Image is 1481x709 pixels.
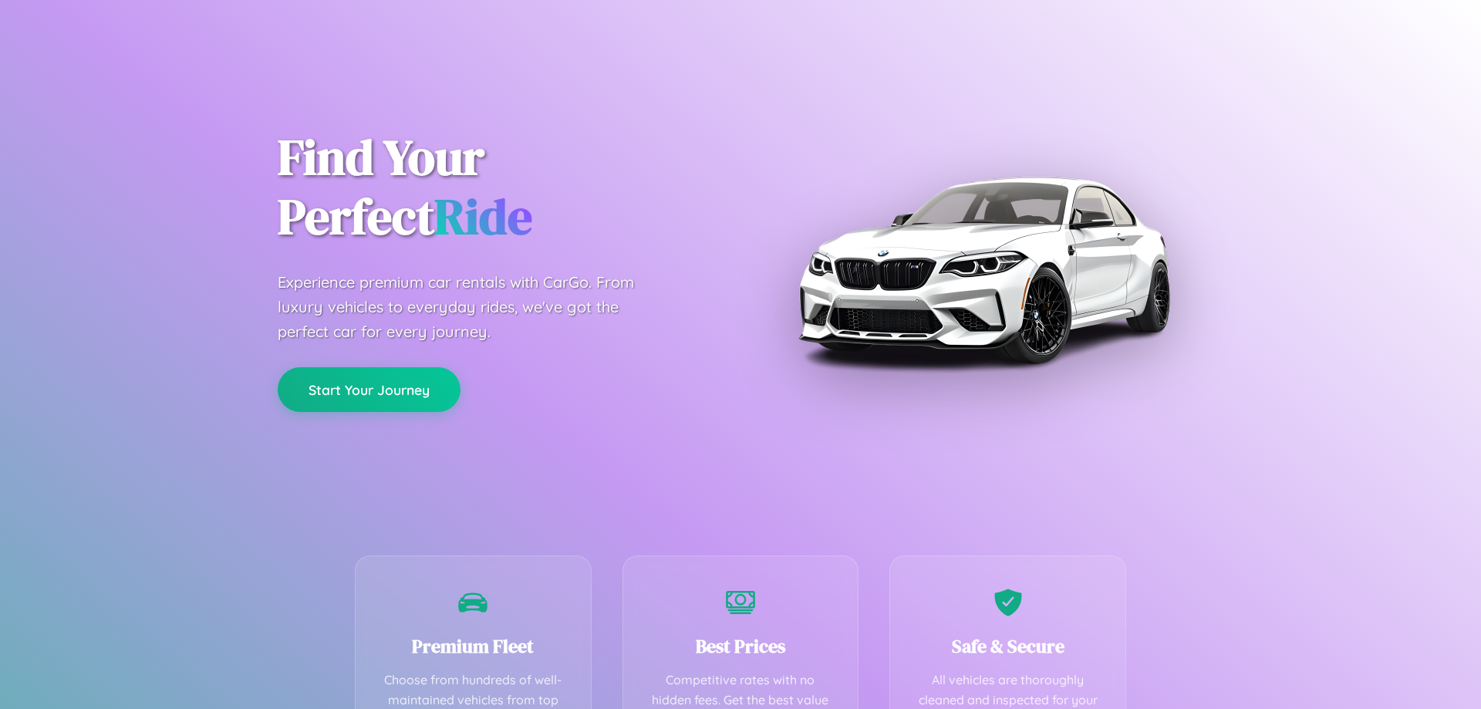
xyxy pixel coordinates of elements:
[434,183,532,250] span: Ride
[913,633,1102,659] h3: Safe & Secure
[379,633,568,659] h3: Premium Fleet
[278,128,717,247] h1: Find Your Perfect
[646,633,835,659] h3: Best Prices
[278,367,460,412] button: Start Your Journey
[278,270,663,344] p: Experience premium car rentals with CarGo. From luxury vehicles to everyday rides, we've got the ...
[791,77,1176,463] img: Premium BMW car rental vehicle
